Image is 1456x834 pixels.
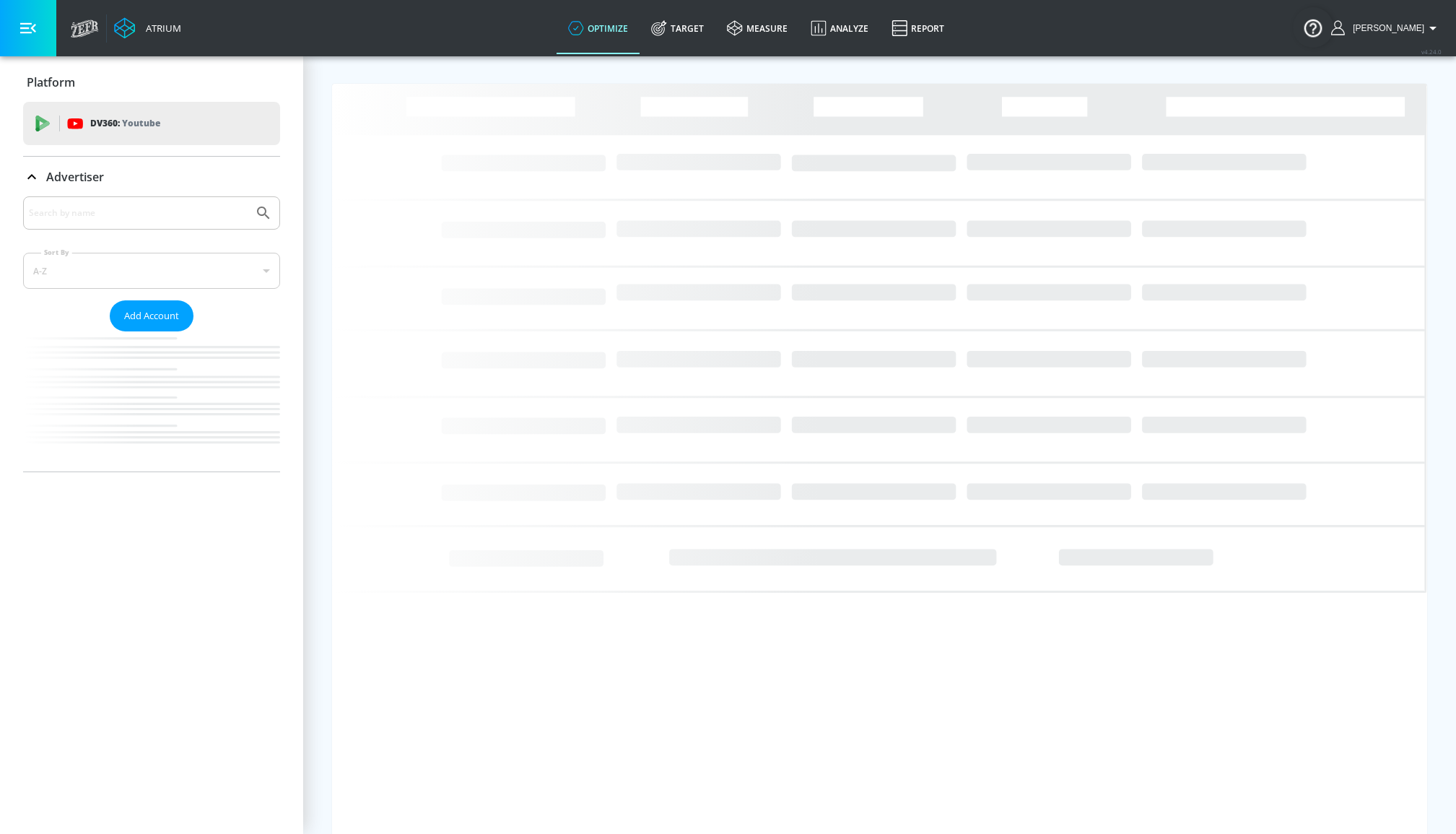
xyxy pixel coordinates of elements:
div: DV360: Youtube [23,102,280,145]
nav: list of Advertiser [23,331,280,472]
a: Target [640,2,715,54]
div: Advertiser [23,157,280,197]
button: Add Account [110,300,193,331]
span: v 4.24.0 [1421,48,1442,56]
button: [PERSON_NAME] [1331,19,1442,37]
div: A-Z [23,253,280,289]
label: Sort By [41,248,72,257]
p: DV360: [90,116,160,131]
a: Atrium [114,17,181,39]
a: Report [880,2,956,54]
a: measure [715,2,799,54]
input: Search by name [29,204,248,222]
div: Advertiser [23,196,280,472]
span: Add Account [124,308,179,324]
a: Analyze [799,2,880,54]
p: Platform [27,74,75,90]
div: Atrium [140,22,181,35]
button: Open Resource Center [1293,7,1333,48]
p: Youtube [122,116,160,131]
span: login as: justin.nim@zefr.com [1347,23,1424,33]
div: Platform [23,62,280,103]
p: Advertiser [46,169,104,185]
a: optimize [557,2,640,54]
